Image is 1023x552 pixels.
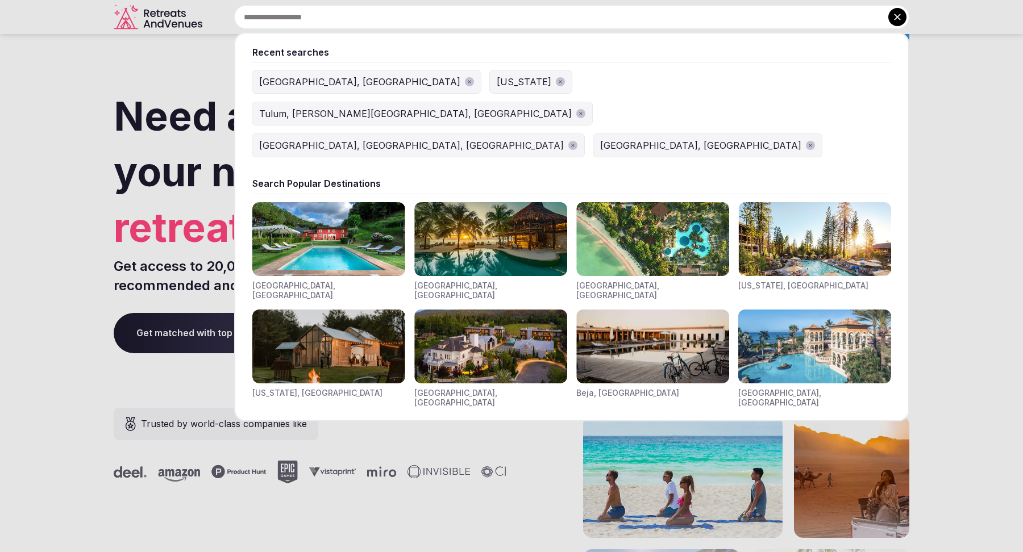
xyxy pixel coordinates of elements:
button: [US_STATE] [490,70,572,93]
div: Tulum, [PERSON_NAME][GEOGRAPHIC_DATA], [GEOGRAPHIC_DATA] [259,107,572,120]
div: Visit venues for Indonesia, Bali [576,202,729,300]
div: Search Popular Destinations [252,177,891,190]
img: Visit venues for California, USA [738,202,891,276]
div: [GEOGRAPHIC_DATA], [GEOGRAPHIC_DATA] [414,388,567,408]
img: Visit venues for Canarias, Spain [738,310,891,383]
button: [GEOGRAPHIC_DATA], [GEOGRAPHIC_DATA] [252,70,481,93]
img: Visit venues for Beja, Portugal [576,310,729,383]
div: [GEOGRAPHIC_DATA], [GEOGRAPHIC_DATA] [414,281,567,300]
div: [GEOGRAPHIC_DATA], [GEOGRAPHIC_DATA] [252,281,405,300]
img: Visit venues for New York, USA [252,310,405,383]
button: [GEOGRAPHIC_DATA], [GEOGRAPHIC_DATA], [GEOGRAPHIC_DATA] [252,134,584,157]
div: Recent searches [252,46,891,58]
div: [US_STATE], [GEOGRAPHIC_DATA] [252,388,382,398]
button: [GEOGRAPHIC_DATA], [GEOGRAPHIC_DATA] [593,134,822,157]
div: Visit venues for New York, USA [252,310,405,408]
div: Visit venues for Toscana, Italy [252,202,405,300]
div: Visit venues for Riviera Maya, Mexico [414,202,567,300]
div: [GEOGRAPHIC_DATA], [GEOGRAPHIC_DATA] [600,139,801,152]
img: Visit venues for Riviera Maya, Mexico [414,202,567,276]
div: [US_STATE], [GEOGRAPHIC_DATA] [738,281,868,291]
div: Visit venues for Napa Valley, USA [414,310,567,408]
img: Visit venues for Toscana, Italy [252,202,405,276]
div: Visit venues for Canarias, Spain [738,310,891,408]
div: Beja, [GEOGRAPHIC_DATA] [576,388,679,398]
div: [GEOGRAPHIC_DATA], [GEOGRAPHIC_DATA], [GEOGRAPHIC_DATA] [259,139,564,152]
div: [GEOGRAPHIC_DATA], [GEOGRAPHIC_DATA] [738,388,891,408]
img: Visit venues for Napa Valley, USA [414,310,567,383]
button: Tulum, [PERSON_NAME][GEOGRAPHIC_DATA], [GEOGRAPHIC_DATA] [252,102,592,125]
div: Visit venues for California, USA [738,202,891,300]
div: [GEOGRAPHIC_DATA], [GEOGRAPHIC_DATA] [259,75,460,89]
div: [GEOGRAPHIC_DATA], [GEOGRAPHIC_DATA] [576,281,729,300]
div: [US_STATE] [497,75,551,89]
div: Visit venues for Beja, Portugal [576,310,729,408]
img: Visit venues for Indonesia, Bali [576,202,729,276]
